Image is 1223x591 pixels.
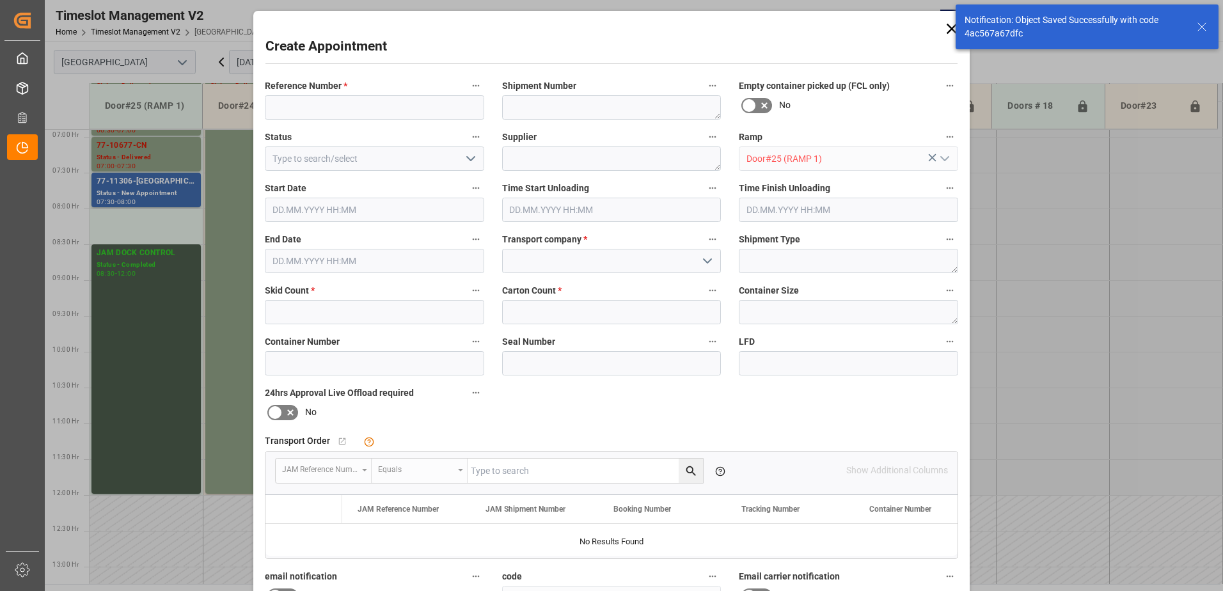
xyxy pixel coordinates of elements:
input: DD.MM.YYYY HH:MM [739,198,958,222]
span: email notification [265,570,337,583]
span: Status [265,130,292,144]
span: Transport Order [265,434,330,448]
span: Container Number [869,505,931,514]
div: Notification: Object Saved Successfully with code 4ac567a67dfc [965,13,1185,40]
span: LFD [739,335,755,349]
span: Skid Count [265,284,315,297]
span: Start Date [265,182,306,195]
button: Container Number [468,333,484,350]
button: Carton Count * [704,282,721,299]
span: No [305,406,317,419]
button: Transport company * [704,231,721,248]
input: Type to search [468,459,703,483]
span: End Date [265,233,301,246]
button: End Date [468,231,484,248]
span: Seal Number [502,335,555,349]
span: Transport company [502,233,587,246]
button: open menu [276,459,372,483]
span: No [779,98,791,112]
input: Type to search/select [265,146,484,171]
button: Supplier [704,129,721,145]
button: open menu [697,251,716,271]
span: Time Start Unloading [502,182,589,195]
button: Container Size [942,282,958,299]
button: LFD [942,333,958,350]
span: Container Size [739,284,799,297]
span: Booking Number [613,505,671,514]
input: Type to search/select [739,146,958,171]
button: Empty container picked up (FCL only) [942,77,958,94]
button: code [704,568,721,585]
span: Ramp [739,130,762,144]
button: open menu [934,149,953,169]
input: DD.MM.YYYY HH:MM [265,198,484,222]
span: Empty container picked up (FCL only) [739,79,890,93]
h2: Create Appointment [265,36,387,57]
button: Skid Count * [468,282,484,299]
span: Container Number [265,335,340,349]
button: Shipment Number [704,77,721,94]
span: 24hrs Approval Live Offload required [265,386,414,400]
button: Time Finish Unloading [942,180,958,196]
button: 24hrs Approval Live Offload required [468,384,484,401]
button: open menu [372,459,468,483]
span: Time Finish Unloading [739,182,830,195]
button: Ramp [942,129,958,145]
div: Equals [378,461,454,475]
button: search button [679,459,703,483]
div: JAM Reference Number [282,461,358,475]
span: Supplier [502,130,537,144]
span: JAM Reference Number [358,505,439,514]
span: Reference Number [265,79,347,93]
button: Status [468,129,484,145]
button: Start Date [468,180,484,196]
span: Shipment Type [739,233,800,246]
button: Shipment Type [942,231,958,248]
button: Reference Number * [468,77,484,94]
span: code [502,570,522,583]
button: Time Start Unloading [704,180,721,196]
span: Carton Count [502,284,562,297]
button: Seal Number [704,333,721,350]
button: email notification [468,568,484,585]
button: open menu [460,149,479,169]
button: Email carrier notification [942,568,958,585]
input: DD.MM.YYYY HH:MM [502,198,722,222]
span: Email carrier notification [739,570,840,583]
span: Shipment Number [502,79,576,93]
input: DD.MM.YYYY HH:MM [265,249,484,273]
span: Tracking Number [741,505,800,514]
span: JAM Shipment Number [485,505,565,514]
